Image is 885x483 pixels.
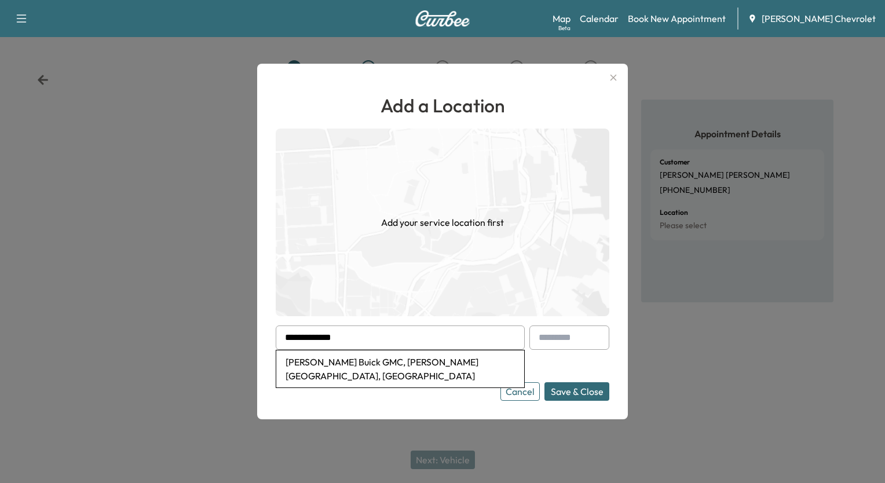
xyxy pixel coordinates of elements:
[415,10,470,27] img: Curbee Logo
[500,382,540,401] button: Cancel
[553,12,571,25] a: MapBeta
[276,129,609,316] img: empty-map-CL6vilOE.png
[762,12,876,25] span: [PERSON_NAME] Chevrolet
[276,350,524,387] li: [PERSON_NAME] Buick GMC, [PERSON_NAME][GEOGRAPHIC_DATA], [GEOGRAPHIC_DATA]
[558,24,571,32] div: Beta
[381,215,504,229] h1: Add your service location first
[580,12,619,25] a: Calendar
[628,12,726,25] a: Book New Appointment
[276,92,609,119] h1: Add a Location
[544,382,609,401] button: Save & Close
